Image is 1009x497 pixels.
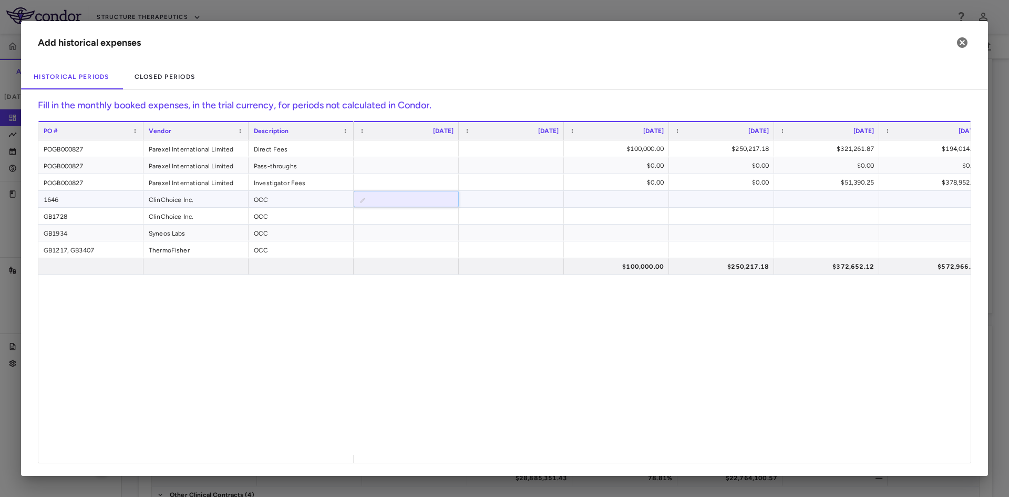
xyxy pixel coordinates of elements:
[21,64,122,89] button: Historical Periods
[959,127,979,135] span: [DATE]
[889,258,979,275] div: $572,966.96
[889,174,979,191] div: $378,952.48
[889,157,979,174] div: $0.00
[678,258,769,275] div: $250,217.18
[249,241,354,258] div: OCC
[38,157,143,174] div: POGB000827
[249,191,354,207] div: OCC
[143,191,249,207] div: ClinChoice Inc.
[38,191,143,207] div: 1646
[784,140,874,157] div: $321,261.87
[678,174,769,191] div: $0.00
[249,174,354,190] div: Investigator Fees
[38,241,143,258] div: GB1217, GB3407
[44,127,58,135] span: PO #
[643,127,664,135] span: [DATE]
[784,258,874,275] div: $372,652.12
[853,127,874,135] span: [DATE]
[143,157,249,174] div: Parexel International Limited
[748,127,769,135] span: [DATE]
[143,174,249,190] div: Parexel International Limited
[573,174,664,191] div: $0.00
[143,140,249,157] div: Parexel International Limited
[573,258,664,275] div: $100,000.00
[38,174,143,190] div: POGB000827
[784,157,874,174] div: $0.00
[143,208,249,224] div: ClinChoice Inc.
[249,140,354,157] div: Direct Fees
[784,174,874,191] div: $51,390.25
[38,225,143,241] div: GB1934
[122,64,208,89] button: Closed Periods
[38,208,143,224] div: GB1728
[38,98,971,121] h6: Fill in the monthly booked expenses, in the trial currency, for periods not calculated in Condor.
[889,140,979,157] div: $194,014.48
[249,225,354,241] div: OCC
[149,127,171,135] span: Vendor
[573,157,664,174] div: $0.00
[143,225,249,241] div: Syneos Labs
[254,127,289,135] span: Description
[249,157,354,174] div: Pass-throughs
[249,208,354,224] div: OCC
[573,140,664,157] div: $100,000.00
[538,127,559,135] span: [DATE]
[143,241,249,258] div: ThermoFisher
[678,157,769,174] div: $0.00
[678,140,769,157] div: $250,217.18
[38,36,141,50] div: Add historical expenses
[433,127,454,135] span: [DATE]
[38,140,143,157] div: POGB000827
